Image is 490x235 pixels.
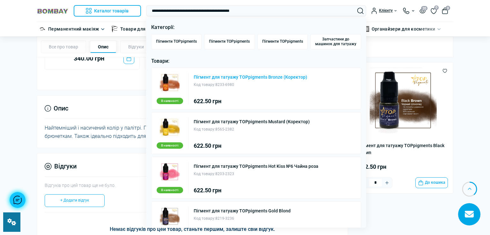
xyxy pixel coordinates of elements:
a: Пігменти TOPpigments [257,34,308,49]
button: Search [357,8,364,14]
span: Пігменти TOPpigments [262,39,303,44]
span: 0 [446,6,450,10]
img: Пігмент для татуажу TOPpigments Hot Kiss №6 Чайна роза [160,162,180,182]
img: Пігмент для татуажу TOPpigments Gold Blond [160,207,180,226]
span: Пігменти TOPpigments [209,39,250,44]
img: BOMBAY [37,8,69,14]
span: 20 [421,6,427,11]
a: Пігменти TOPpigments [204,34,255,49]
img: Пігмент для татуажу TOPpigments Mustard (Коректор) [160,117,180,137]
div: 8233-6980 [194,82,307,88]
span: Код товару: [194,127,215,132]
a: Пігмент для татуажу TOPpigments Bronze (Коректор) [194,75,307,79]
div: В наявності [157,142,183,149]
div: В наявності [157,98,183,104]
div: В наявності [157,187,183,193]
img: Пігмент для татуажу TOPpigments Bronze (Коректор) [160,73,180,93]
div: 8565-2382 [194,126,310,132]
span: 0 [434,5,439,10]
a: Пігмент для татуажу TOPpigments Gold Blond [194,209,291,213]
a: Перманентний макіяж [48,25,99,32]
div: 8203-2323 [194,171,318,177]
span: Код товару: [194,172,215,176]
a: Товари для тату [120,25,156,32]
a: Пігмент для татуажу TOPpigments Mustard (Коректор) [194,119,310,124]
div: 622.50 грн [194,143,310,149]
a: Запчастини до машинок для татуажу [310,34,361,49]
a: Пігмент для татуажу TOPpigments Hot Kiss №6 Чайна роза [194,164,318,168]
div: 622.50 грн [194,188,318,193]
a: Органайзери для косметики [372,25,435,32]
p: Категорії: [151,23,361,32]
div: 622.50 грн [194,98,307,104]
img: Товари для тату [111,26,118,32]
span: Код товару: [194,216,215,221]
div: 8219-3236 [194,216,291,222]
span: Пігменти TOPpigments [156,39,197,44]
a: 0 [431,7,437,14]
a: Пігменти TOPpigments [151,34,202,49]
img: Перманентний макіяж [39,26,46,32]
p: Товари: [151,57,361,65]
button: Каталог товарів [74,5,141,17]
span: Запчастини до машинок для татуажу [313,37,358,46]
span: Код товару: [194,82,215,87]
button: 20 [419,8,426,13]
button: 0 [442,8,448,14]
